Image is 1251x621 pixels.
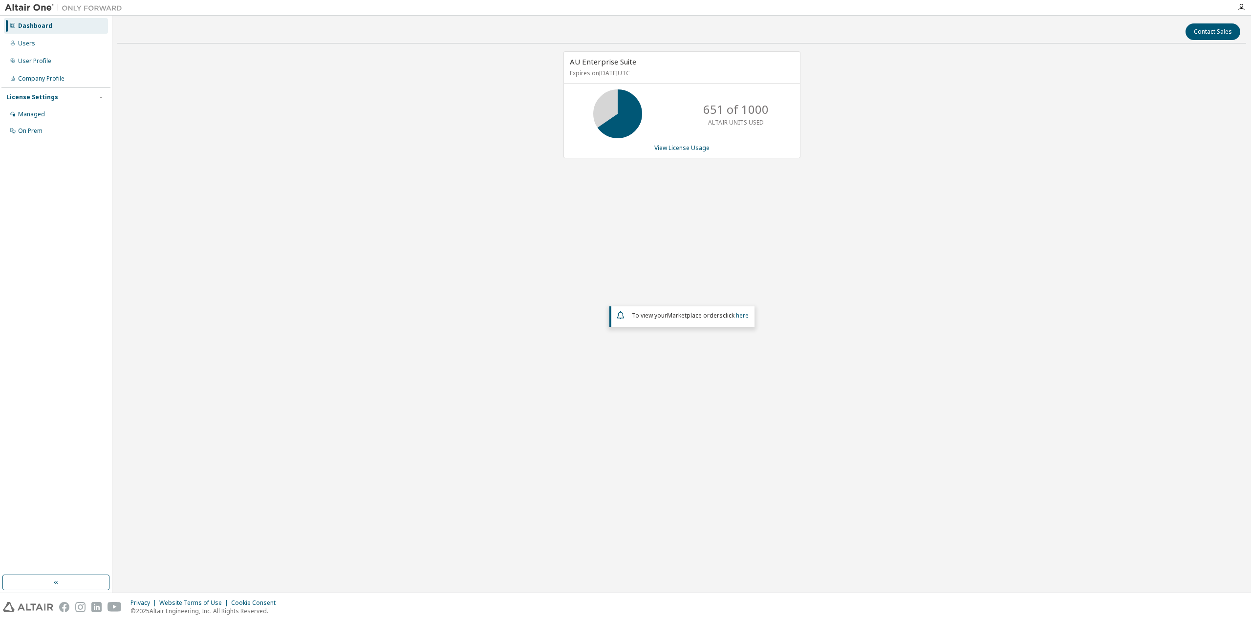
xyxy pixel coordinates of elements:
img: linkedin.svg [91,602,102,612]
a: here [736,311,749,320]
div: Company Profile [18,75,65,83]
span: To view your click [632,311,749,320]
div: Dashboard [18,22,52,30]
img: facebook.svg [59,602,69,612]
div: Cookie Consent [231,599,281,607]
img: Altair One [5,3,127,13]
div: Privacy [130,599,159,607]
div: User Profile [18,57,51,65]
p: © 2025 Altair Engineering, Inc. All Rights Reserved. [130,607,281,615]
img: youtube.svg [108,602,122,612]
button: Contact Sales [1186,23,1240,40]
div: Managed [18,110,45,118]
span: AU Enterprise Suite [570,57,636,66]
p: 651 of 1000 [703,101,769,118]
em: Marketplace orders [667,311,723,320]
img: altair_logo.svg [3,602,53,612]
img: instagram.svg [75,602,86,612]
div: License Settings [6,93,58,101]
div: On Prem [18,127,43,135]
p: Expires on [DATE] UTC [570,69,792,77]
a: View License Usage [654,144,710,152]
div: Website Terms of Use [159,599,231,607]
div: Users [18,40,35,47]
p: ALTAIR UNITS USED [708,118,764,127]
